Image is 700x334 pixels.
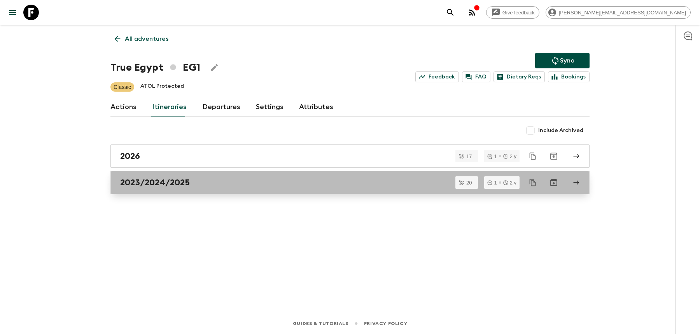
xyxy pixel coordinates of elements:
p: All adventures [125,34,168,43]
a: Departures [202,98,240,117]
a: Bookings [548,71,590,82]
button: Archive [546,148,562,164]
a: Guides & Tutorials [293,319,348,328]
a: Settings [256,98,283,117]
a: 2023/2024/2025 [110,171,590,194]
button: Archive [546,175,562,190]
a: Dietary Reqs [493,71,545,82]
span: Give feedback [498,10,539,16]
a: Attributes [299,98,333,117]
a: Privacy Policy [364,319,407,328]
a: 2026 [110,144,590,168]
button: Sync adventure departures to the booking engine [535,53,590,68]
p: Sync [560,56,574,65]
h1: True Egypt EG1 [110,60,200,75]
button: menu [5,5,20,20]
button: search adventures [443,5,458,20]
div: 1 [487,154,497,159]
a: Itineraries [152,98,187,117]
button: Duplicate [526,149,540,163]
span: 20 [462,180,476,185]
button: Edit Adventure Title [206,60,222,75]
div: [PERSON_NAME][EMAIL_ADDRESS][DOMAIN_NAME] [546,6,691,19]
a: All adventures [110,31,173,47]
h2: 2023/2024/2025 [120,177,190,188]
span: 17 [462,154,476,159]
button: Duplicate [526,176,540,190]
a: FAQ [462,71,490,82]
a: Actions [110,98,136,117]
span: Include Archived [538,127,583,134]
a: Feedback [415,71,459,82]
span: [PERSON_NAME][EMAIL_ADDRESS][DOMAIN_NAME] [555,10,690,16]
div: 2 y [503,154,516,159]
p: ATOL Protected [140,82,184,92]
a: Give feedback [486,6,539,19]
h2: 2026 [120,151,140,161]
p: Classic [114,83,131,91]
div: 2 y [503,180,516,185]
div: 1 [487,180,497,185]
